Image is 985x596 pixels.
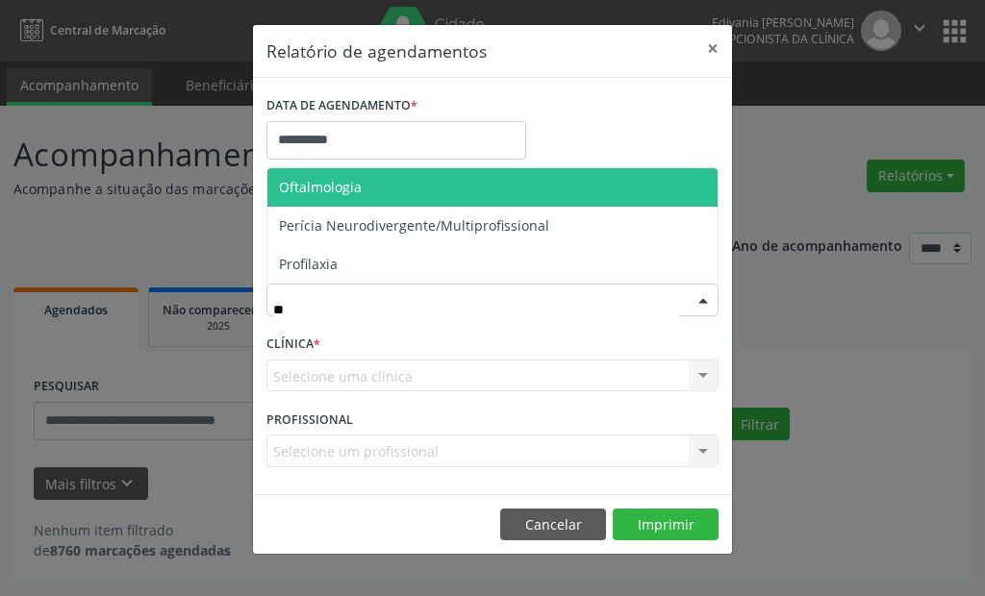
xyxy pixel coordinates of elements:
[279,216,549,235] span: Perícia Neurodivergente/Multiprofissional
[694,25,732,72] button: Close
[266,330,320,360] label: CLÍNICA
[266,405,353,435] label: PROFISSIONAL
[500,509,606,541] button: Cancelar
[279,178,362,196] span: Oftalmologia
[613,509,719,541] button: Imprimir
[266,38,487,63] h5: Relatório de agendamentos
[279,255,338,273] span: Profilaxia
[266,91,417,121] label: DATA DE AGENDAMENTO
